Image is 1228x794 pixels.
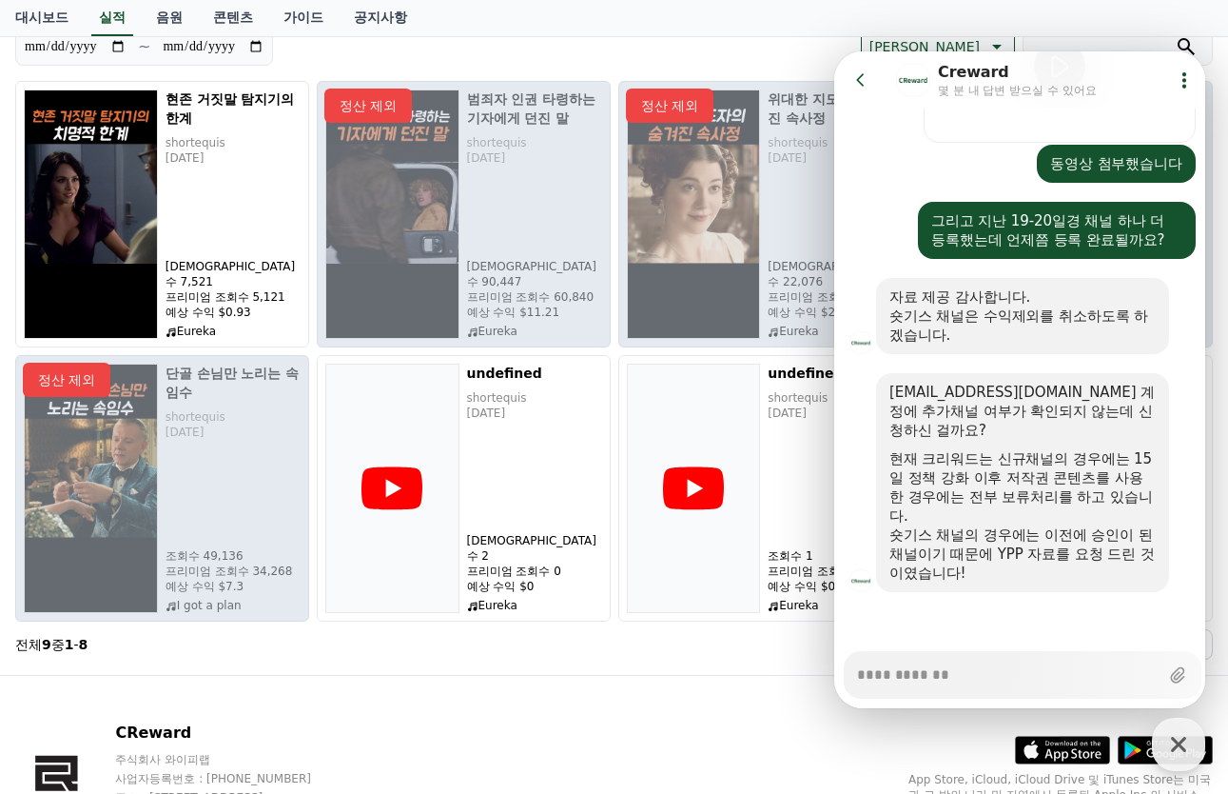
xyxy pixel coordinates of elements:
[768,364,903,383] h5: undefined
[166,89,301,128] h5: 현존 거짓말 탐지기의 한계
[467,406,602,421] p: [DATE]
[467,390,602,406] p: shortequis
[115,752,347,767] p: 주식회사 와이피랩
[467,579,602,594] p: 예상 수익 $0
[467,533,602,564] p: [DEMOGRAPHIC_DATA]수 2
[115,722,347,744] p: CReward
[138,35,150,58] p: ~
[115,771,347,786] p: 사업자등록번호 : [PHONE_NUMBER]
[23,363,110,397] p: 정산 제외
[861,28,1015,66] button: [PERSON_NAME]
[768,579,903,594] p: 예상 수익 $0
[324,89,412,123] p: 정산 제외
[42,637,51,652] strong: 9
[65,637,74,652] strong: 1
[768,406,903,421] p: [DATE]
[467,364,602,383] h5: undefined
[768,564,903,579] p: 프리미엄 조회수 0
[166,305,301,320] p: 예상 수익 $0.93
[768,390,903,406] p: shortequis
[166,289,301,305] p: 프리미엄 조회수 5,121
[834,51,1205,708] iframe: Channel chat
[166,259,301,289] p: [DEMOGRAPHIC_DATA]수 7,521
[869,33,980,60] p: [PERSON_NAME]
[467,598,602,613] p: Eureka
[626,89,713,123] p: 정산 제외
[79,637,88,652] strong: 8
[166,135,301,150] p: shortequis
[15,81,309,347] button: 현존 거짓말 탐지기의 한계 현존 거짓말 탐지기의 한계 shortequis [DATE] [DEMOGRAPHIC_DATA]수 7,521 프리미엄 조회수 5,121 예상 수익 $0...
[317,355,611,622] button: undefined shortequis [DATE] [DEMOGRAPHIC_DATA]수 2 프리미엄 조회수 0 예상 수익 $0 Eureka
[768,548,903,564] p: 조회수 1
[768,598,903,613] p: Eureka
[166,324,301,339] p: Eureka
[24,89,158,339] img: 현존 거짓말 탐지기의 한계
[618,355,912,622] button: undefined shortequis [DATE] 조회수 1 프리미엄 조회수 0 예상 수익 $0 Eureka
[467,564,602,579] p: 프리미엄 조회수 0
[166,150,301,166] p: [DATE]
[15,635,88,654] p: 전체 중 -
